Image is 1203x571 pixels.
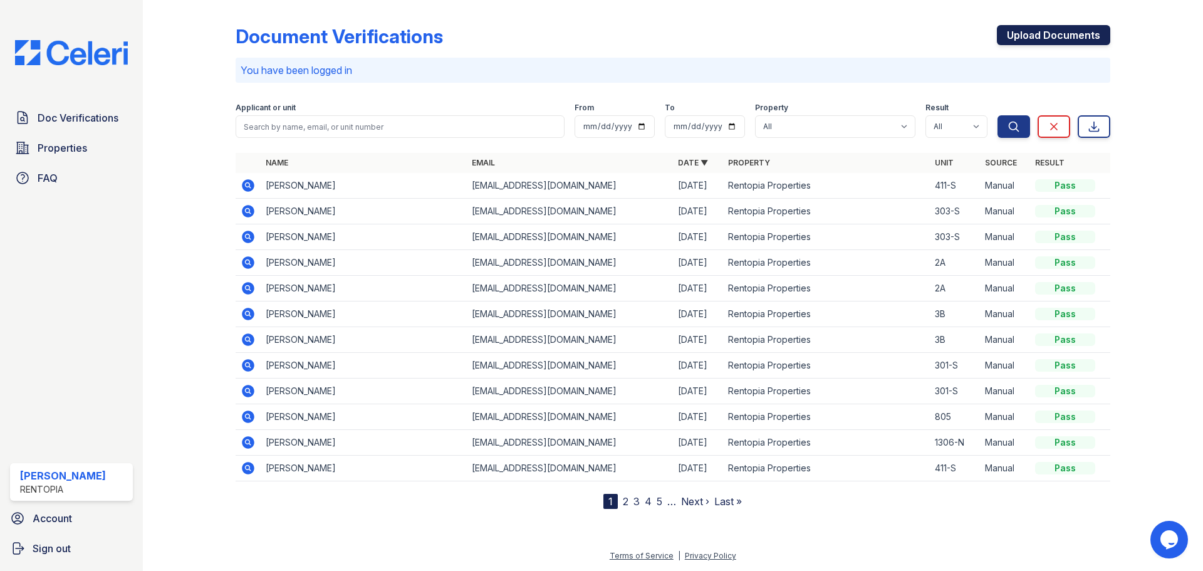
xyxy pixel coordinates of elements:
[714,495,742,508] a: Last »
[241,63,1105,78] p: You have been logged in
[673,430,723,456] td: [DATE]
[261,430,467,456] td: [PERSON_NAME]
[930,250,980,276] td: 2A
[5,40,138,65] img: CE_Logo_Blue-a8612792a0a2168367f1c8372b55b34899dd931a85d93a1a3d3e32e68fde9ad4.png
[930,327,980,353] td: 3B
[10,165,133,191] a: FAQ
[681,495,709,508] a: Next ›
[980,327,1030,353] td: Manual
[673,327,723,353] td: [DATE]
[5,536,138,561] a: Sign out
[980,276,1030,301] td: Manual
[1035,411,1095,423] div: Pass
[1035,205,1095,217] div: Pass
[673,173,723,199] td: [DATE]
[33,541,71,556] span: Sign out
[980,250,1030,276] td: Manual
[467,430,673,456] td: [EMAIL_ADDRESS][DOMAIN_NAME]
[723,404,929,430] td: Rentopia Properties
[1035,333,1095,346] div: Pass
[980,173,1030,199] td: Manual
[10,135,133,160] a: Properties
[935,158,954,167] a: Unit
[1150,521,1190,558] iframe: chat widget
[38,170,58,186] span: FAQ
[261,353,467,379] td: [PERSON_NAME]
[261,327,467,353] td: [PERSON_NAME]
[728,158,770,167] a: Property
[723,250,929,276] td: Rentopia Properties
[723,224,929,250] td: Rentopia Properties
[980,379,1030,404] td: Manual
[38,110,118,125] span: Doc Verifications
[755,103,788,113] label: Property
[261,404,467,430] td: [PERSON_NAME]
[673,379,723,404] td: [DATE]
[673,353,723,379] td: [DATE]
[930,430,980,456] td: 1306-N
[261,456,467,481] td: [PERSON_NAME]
[467,327,673,353] td: [EMAIL_ADDRESS][DOMAIN_NAME]
[1035,462,1095,474] div: Pass
[20,468,106,483] div: [PERSON_NAME]
[930,456,980,481] td: 411-S
[980,301,1030,327] td: Manual
[467,353,673,379] td: [EMAIL_ADDRESS][DOMAIN_NAME]
[723,379,929,404] td: Rentopia Properties
[1035,158,1065,167] a: Result
[985,158,1017,167] a: Source
[467,301,673,327] td: [EMAIL_ADDRESS][DOMAIN_NAME]
[1035,179,1095,192] div: Pass
[980,430,1030,456] td: Manual
[1035,308,1095,320] div: Pass
[930,353,980,379] td: 301-S
[673,404,723,430] td: [DATE]
[723,327,929,353] td: Rentopia Properties
[38,140,87,155] span: Properties
[997,25,1110,45] a: Upload Documents
[673,456,723,481] td: [DATE]
[980,224,1030,250] td: Manual
[723,276,929,301] td: Rentopia Properties
[930,301,980,327] td: 3B
[610,551,674,560] a: Terms of Service
[980,404,1030,430] td: Manual
[645,495,652,508] a: 4
[467,250,673,276] td: [EMAIL_ADDRESS][DOMAIN_NAME]
[665,103,675,113] label: To
[673,224,723,250] td: [DATE]
[261,199,467,224] td: [PERSON_NAME]
[633,495,640,508] a: 3
[1035,282,1095,295] div: Pass
[685,551,736,560] a: Privacy Policy
[467,379,673,404] td: [EMAIL_ADDRESS][DOMAIN_NAME]
[575,103,594,113] label: From
[667,494,676,509] span: …
[925,103,949,113] label: Result
[930,379,980,404] td: 301-S
[980,353,1030,379] td: Manual
[623,495,628,508] a: 2
[1035,359,1095,372] div: Pass
[673,301,723,327] td: [DATE]
[261,224,467,250] td: [PERSON_NAME]
[980,199,1030,224] td: Manual
[20,483,106,496] div: Rentopia
[467,224,673,250] td: [EMAIL_ADDRESS][DOMAIN_NAME]
[467,276,673,301] td: [EMAIL_ADDRESS][DOMAIN_NAME]
[10,105,133,130] a: Doc Verifications
[236,103,296,113] label: Applicant or unit
[467,404,673,430] td: [EMAIL_ADDRESS][DOMAIN_NAME]
[1035,256,1095,269] div: Pass
[980,456,1030,481] td: Manual
[33,511,72,526] span: Account
[723,430,929,456] td: Rentopia Properties
[930,276,980,301] td: 2A
[930,173,980,199] td: 411-S
[261,379,467,404] td: [PERSON_NAME]
[723,353,929,379] td: Rentopia Properties
[673,250,723,276] td: [DATE]
[261,276,467,301] td: [PERSON_NAME]
[1035,385,1095,397] div: Pass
